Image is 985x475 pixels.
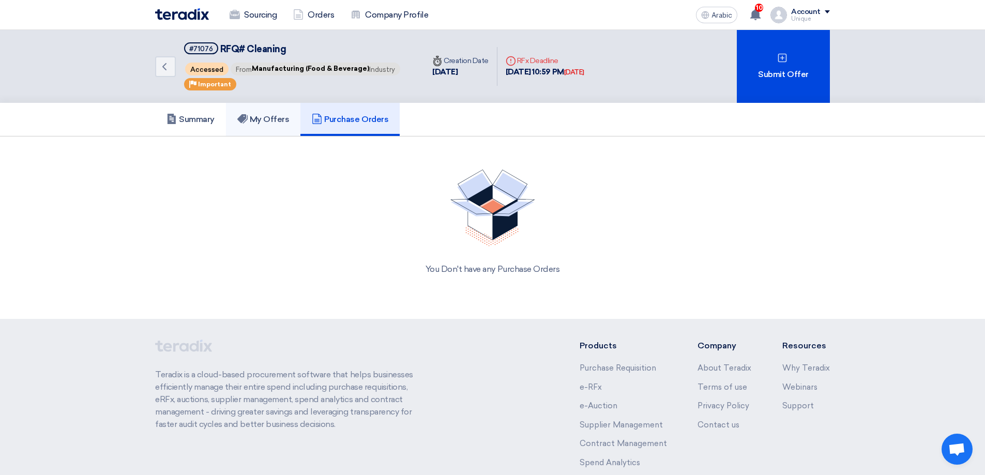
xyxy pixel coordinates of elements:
[450,170,535,247] img: No Quotations Found!
[756,4,763,11] font: 10
[698,401,749,410] a: Privacy Policy
[285,4,342,26] a: Orders
[300,103,400,136] a: Purchase Orders
[711,11,732,20] font: Arabic
[226,103,301,136] a: My Offers
[220,43,286,55] font: RFQ# Cleaning
[155,103,226,136] a: Summary
[782,363,830,373] a: Why Teradix
[782,382,817,392] a: Webinars
[244,10,277,20] font: Sourcing
[236,66,252,73] font: From
[369,66,395,73] font: Industry
[426,264,560,274] font: You Don't have any Purchase Orders
[250,114,290,124] font: My Offers
[942,434,973,465] a: Open chat
[198,81,231,88] font: Important
[190,66,223,73] font: Accessed
[308,10,334,20] font: Orders
[698,363,751,373] a: About Teradix
[758,69,808,79] font: Submit Offer
[517,56,558,65] font: RFx Deadline
[782,401,814,410] a: Support
[252,65,369,72] font: Manufacturing (Food & Beverage)
[580,458,640,467] a: Spend Analytics
[698,341,736,350] font: Company
[184,42,401,55] h5: RFQ# Cleaning
[698,382,747,392] a: Terms of use
[791,7,821,16] font: Account
[580,401,617,410] a: e-Auction
[564,68,584,76] font: [DATE]
[189,45,213,53] font: #71076
[432,67,458,76] font: [DATE]
[580,439,667,448] a: Contract Management
[221,4,285,26] a: Sourcing
[179,114,215,124] font: Summary
[365,10,428,20] font: Company Profile
[580,420,663,430] a: Supplier Management
[155,8,209,20] img: Teradix logo
[770,7,787,23] img: profile_test.png
[444,56,489,65] font: Creation Date
[155,370,413,429] font: Teradix is a cloud-based procurement software that helps businesses efficiently manage their enti...
[580,341,617,350] font: Products
[506,67,564,76] font: [DATE] 10:59 PM
[696,7,737,23] button: Arabic
[580,363,656,373] a: Purchase Requisition
[791,16,811,22] font: Unique
[324,114,388,124] font: Purchase Orders
[698,420,739,430] a: Contact us
[782,341,826,350] font: Resources
[580,382,602,392] a: e-RFx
